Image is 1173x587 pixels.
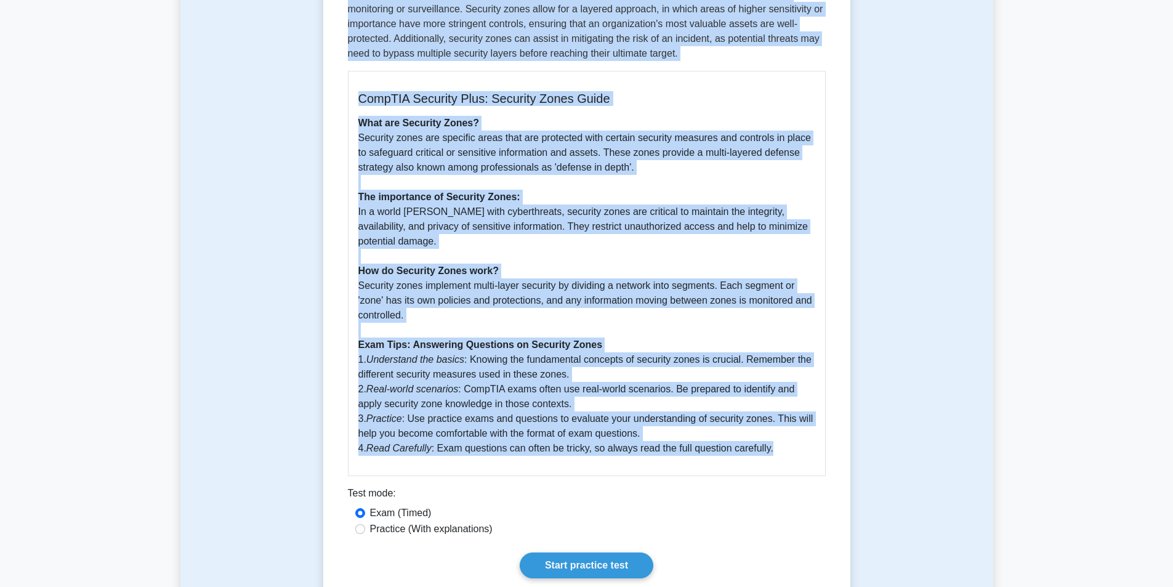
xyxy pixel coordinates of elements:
label: Exam (Timed) [370,506,432,520]
i: Read Carefully [366,443,432,453]
i: Understand the basics [366,354,464,365]
a: Start practice test [520,553,653,578]
b: Exam Tips: Answering Questions on Security Zones [358,339,603,350]
p: Security zones are specific areas that are protected with certain security measures and controls ... [358,116,815,456]
div: Test mode: [348,486,826,506]
h5: CompTIA Security Plus: Security Zones Guide [358,91,815,106]
b: The importance of Security Zones: [358,192,520,202]
label: Practice (With explanations) [370,522,493,536]
b: What are Security Zones? [358,118,480,128]
i: Practice [366,413,402,424]
i: Real-world scenarios [366,384,458,394]
b: How do Security Zones work? [358,265,499,276]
